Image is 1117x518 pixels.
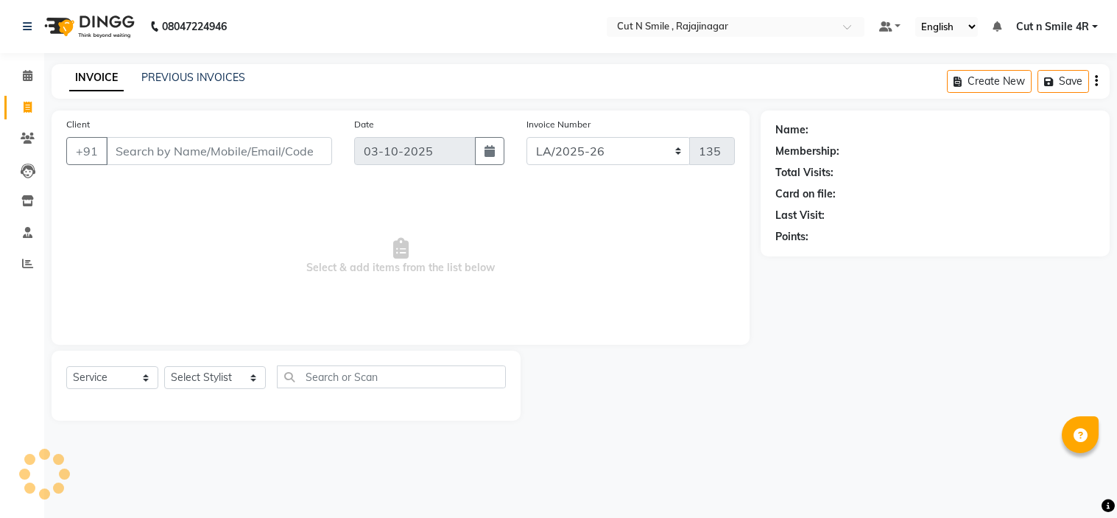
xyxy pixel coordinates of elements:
a: INVOICE [69,65,124,91]
div: Last Visit: [775,208,825,223]
div: Card on file: [775,186,836,202]
div: Total Visits: [775,165,834,181]
input: Search by Name/Mobile/Email/Code [106,137,332,165]
iframe: chat widget [1055,459,1102,503]
label: Date [354,118,374,131]
span: Cut n Smile 4R [1016,19,1089,35]
div: Membership: [775,144,839,159]
button: Create New [947,70,1032,93]
b: 08047224946 [162,6,227,47]
div: Points: [775,229,808,245]
span: Select & add items from the list below [66,183,735,330]
button: +91 [66,137,108,165]
div: Name: [775,122,808,138]
a: PREVIOUS INVOICES [141,71,245,84]
img: logo [38,6,138,47]
label: Client [66,118,90,131]
button: Save [1037,70,1089,93]
label: Invoice Number [526,118,591,131]
input: Search or Scan [277,365,506,388]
